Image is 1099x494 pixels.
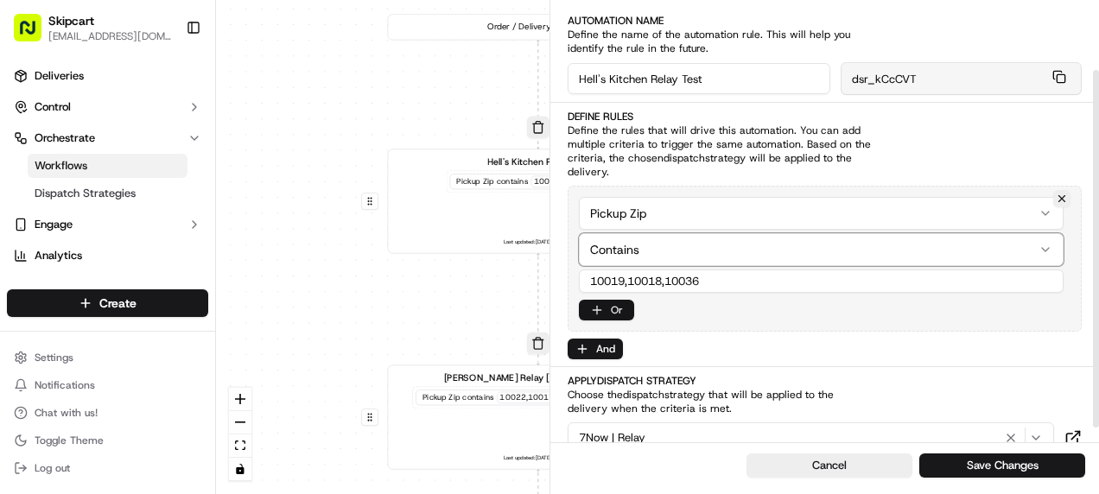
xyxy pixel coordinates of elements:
span: Last updated: [DATE] 5:36 PM [504,453,573,464]
button: Settings [7,345,208,370]
span: Pickup Zip [456,176,493,187]
span: Knowledge Base [35,250,132,267]
span: Settings [35,351,73,364]
span: Choose the dispatch strategy that will be applied to the delivery when the criteria is met. [568,388,876,415]
div: Start new chat [59,164,283,181]
button: Engage [7,211,208,238]
button: zoom in [229,388,251,411]
span: Workflows [35,158,87,174]
button: Cancel [746,453,912,478]
span: Control [35,99,71,115]
img: Nash [17,16,52,51]
div: Order / Delivery Received [388,14,689,40]
label: Define Rules [568,110,1082,123]
button: Chat with us! [7,401,208,425]
span: [PERSON_NAME] Relay [GEOGRAPHIC_DATA] [444,370,632,383]
a: 💻API Documentation [139,243,284,274]
button: Notifications [7,373,208,397]
span: Pickup Zip [422,392,460,402]
button: fit view [229,434,251,458]
button: Create [7,289,208,317]
button: [EMAIL_ADDRESS][DOMAIN_NAME] [48,29,172,43]
a: 📗Knowledge Base [10,243,139,274]
button: Toggle Theme [7,428,208,453]
button: And [568,339,623,359]
span: Create [99,294,137,312]
a: Deliveries [7,62,208,90]
a: Dispatch Strategies [28,181,187,206]
span: Analytics [35,248,82,263]
span: API Documentation [163,250,277,267]
button: Start new chat [294,169,314,190]
button: Save Changes [919,453,1085,478]
button: 7Now | Relay [568,422,1054,453]
button: Control [7,93,208,121]
button: Orchestrate [7,124,208,152]
div: 10019,10018,10036 [530,175,619,187]
button: Or [579,300,634,320]
button: Skipcart[EMAIL_ADDRESS][DOMAIN_NAME] [7,7,179,48]
a: Analytics [7,242,208,269]
div: 📗 [17,251,31,265]
span: Chat with us! [35,406,98,420]
span: Orchestrate [35,130,95,146]
span: Toggle Theme [35,434,104,447]
span: Define the rules that will drive this automation. You can add multiple criteria to trigger the sa... [568,123,876,179]
button: Skipcart [48,12,94,29]
a: Workflows [28,154,187,178]
button: zoom out [229,411,251,434]
span: Log out [35,461,70,475]
span: Define the name of the automation rule. This will help you identify the rule in the future. [568,28,876,55]
p: Welcome 👋 [17,68,314,96]
label: Apply Dispatch Strategy [568,374,1082,388]
input: Value [579,269,1064,293]
span: Engage [35,217,73,232]
span: contains [462,392,493,402]
span: Deliveries [35,68,84,84]
span: 7Now | Relay [579,430,645,446]
button: toggle interactivity [229,458,251,481]
img: 1736555255976-a54dd68f-1ca7-489b-9aae-adbdc363a1c4 [17,164,48,195]
span: contains [497,176,528,187]
span: Last updated: [DATE] 5:36 PM [504,237,573,248]
span: Dispatch Strategies [35,186,136,201]
button: Log out [7,456,208,480]
div: We're available if you need us! [59,181,219,195]
span: Hell's Kitchen Relay Test [487,155,588,168]
input: Got a question? Start typing here... [45,111,311,129]
label: Automation Name [568,14,1082,28]
div: 10022,10017,10016,10010,10001,10021,10011,10003,10020 [497,392,654,404]
a: Powered byPylon [122,291,209,305]
span: Notifications [35,378,95,392]
span: Pylon [172,292,209,305]
div: 💻 [146,251,160,265]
